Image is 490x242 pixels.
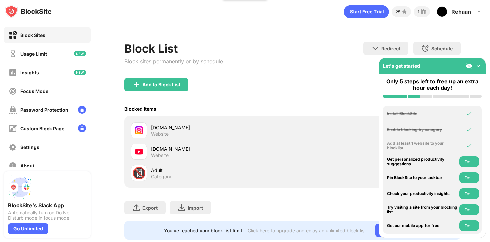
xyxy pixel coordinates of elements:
img: points-small.svg [400,8,408,16]
div: 1 [418,9,419,14]
img: lock-menu.svg [78,124,86,132]
img: insights-off.svg [9,68,17,77]
div: Adult [151,167,292,174]
button: Do it [459,172,479,183]
img: omni-check.svg [466,126,472,133]
img: time-usage-off.svg [9,50,17,58]
img: omni-check.svg [466,142,472,149]
div: Insights [20,70,39,75]
img: favicons [135,126,143,134]
div: 25 [396,9,400,14]
img: new-icon.svg [74,51,86,56]
img: block-on.svg [9,31,17,39]
button: Do it [459,188,479,199]
div: Rehaan [451,8,471,15]
div: Add at least 1 website to your blocklist [387,141,458,151]
div: Install BlockSite [387,111,458,116]
div: Enable blocking by category [387,127,458,132]
img: reward-small.svg [419,8,427,16]
img: push-slack.svg [8,175,32,199]
div: Focus Mode [20,88,48,94]
img: lock-menu.svg [78,106,86,114]
div: Block List [124,42,223,55]
div: Pin BlockSite to your taskbar [387,175,458,180]
img: ACg8ocL15hXUEQYDxDmZ7qk5O1Htr1mKs7bbOfz_dT_95CZ1ja4Y1Svw=s96-c [437,6,447,17]
div: Export [142,205,158,211]
div: Only 5 steps left to free up an extra hour each day! [383,78,482,91]
img: new-icon.svg [74,70,86,75]
div: Go Unlimited [8,223,48,234]
div: Usage Limit [20,51,47,57]
img: eye-not-visible.svg [466,63,472,69]
div: [DOMAIN_NAME] [151,124,292,131]
div: Get personalized productivity suggestions [387,157,458,167]
img: focus-off.svg [9,87,17,95]
div: Let's get started [383,63,420,69]
div: [DOMAIN_NAME] [151,145,292,152]
div: Category [151,174,171,180]
button: Do it [459,156,479,167]
img: omni-setup-toggle.svg [475,63,482,69]
div: BlockSite's Slack App [8,202,87,209]
div: Click here to upgrade and enjoy an unlimited block list. [248,228,367,233]
img: password-protection-off.svg [9,106,17,114]
div: Block sites permanently or by schedule [124,58,223,65]
div: Get our mobile app for free [387,223,458,228]
div: Settings [20,144,39,150]
div: Website [151,131,169,137]
div: animation [344,5,389,18]
div: Try visiting a site from your blocking list [387,205,458,215]
div: Add to Block List [142,82,180,87]
div: Password Protection [20,107,68,113]
div: You’ve reached your block list limit. [164,228,244,233]
img: about-off.svg [9,162,17,170]
div: Schedule [431,46,453,51]
div: Automatically turn on Do Not Disturb mode in focus mode [8,210,87,221]
div: Website [151,152,169,158]
div: Block Sites [20,32,45,38]
div: Go Unlimited [375,224,421,237]
div: Redirect [381,46,400,51]
div: Custom Block Page [20,126,64,131]
img: customize-block-page-off.svg [9,124,17,133]
button: Do it [459,220,479,231]
div: Check your productivity insights [387,191,458,196]
div: Blocked Items [124,106,156,112]
div: About [20,163,34,169]
img: omni-check.svg [466,110,472,117]
img: settings-off.svg [9,143,17,151]
div: 🔞 [132,166,146,180]
div: Import [188,205,203,211]
img: favicons [135,148,143,156]
img: logo-blocksite.svg [5,5,52,18]
button: Do it [459,204,479,215]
